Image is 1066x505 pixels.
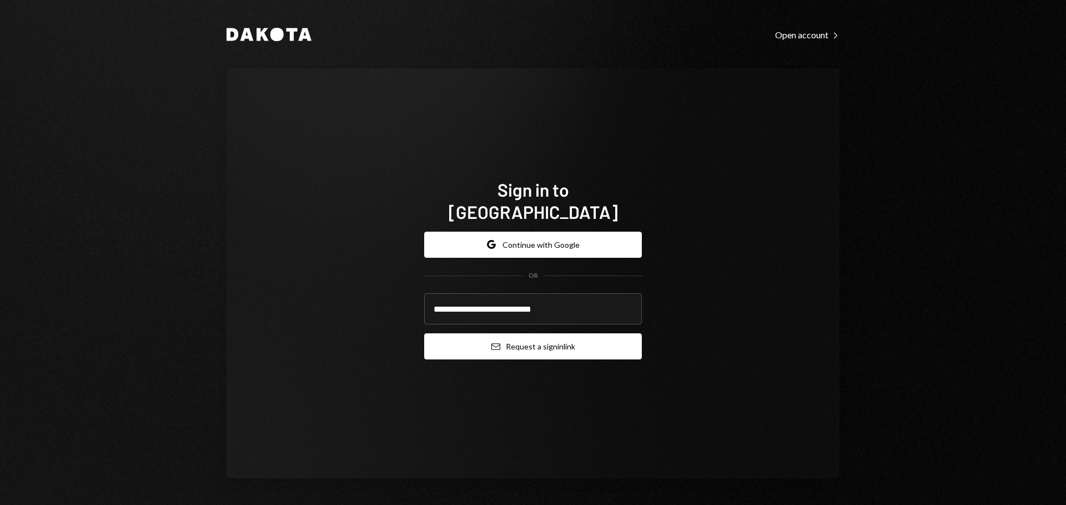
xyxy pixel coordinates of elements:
[775,29,839,41] div: Open account
[775,28,839,41] a: Open account
[529,271,538,281] div: OR
[424,333,642,359] button: Request a signinlink
[424,178,642,223] h1: Sign in to [GEOGRAPHIC_DATA]
[424,232,642,258] button: Continue with Google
